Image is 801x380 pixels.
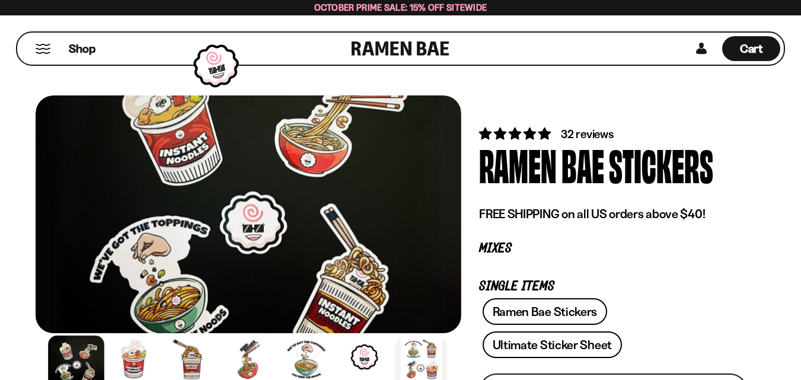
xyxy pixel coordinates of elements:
a: Shop [69,36,95,61]
span: Shop [69,41,95,57]
div: Bae [561,142,604,187]
p: Single Items [479,281,748,292]
span: October Prime Sale: 15% off Sitewide [314,2,487,13]
div: Cart [722,33,780,65]
p: FREE SHIPPING on all US orders above $40! [479,206,748,222]
span: 4.75 stars [479,126,553,141]
div: Stickers [609,142,713,187]
span: Cart [740,41,763,56]
span: 32 reviews [561,127,613,141]
button: Mobile Menu Trigger [35,44,51,54]
p: Mixes [479,243,748,254]
div: Ramen [479,142,557,187]
a: Ultimate Sticker Sheet [483,331,622,358]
